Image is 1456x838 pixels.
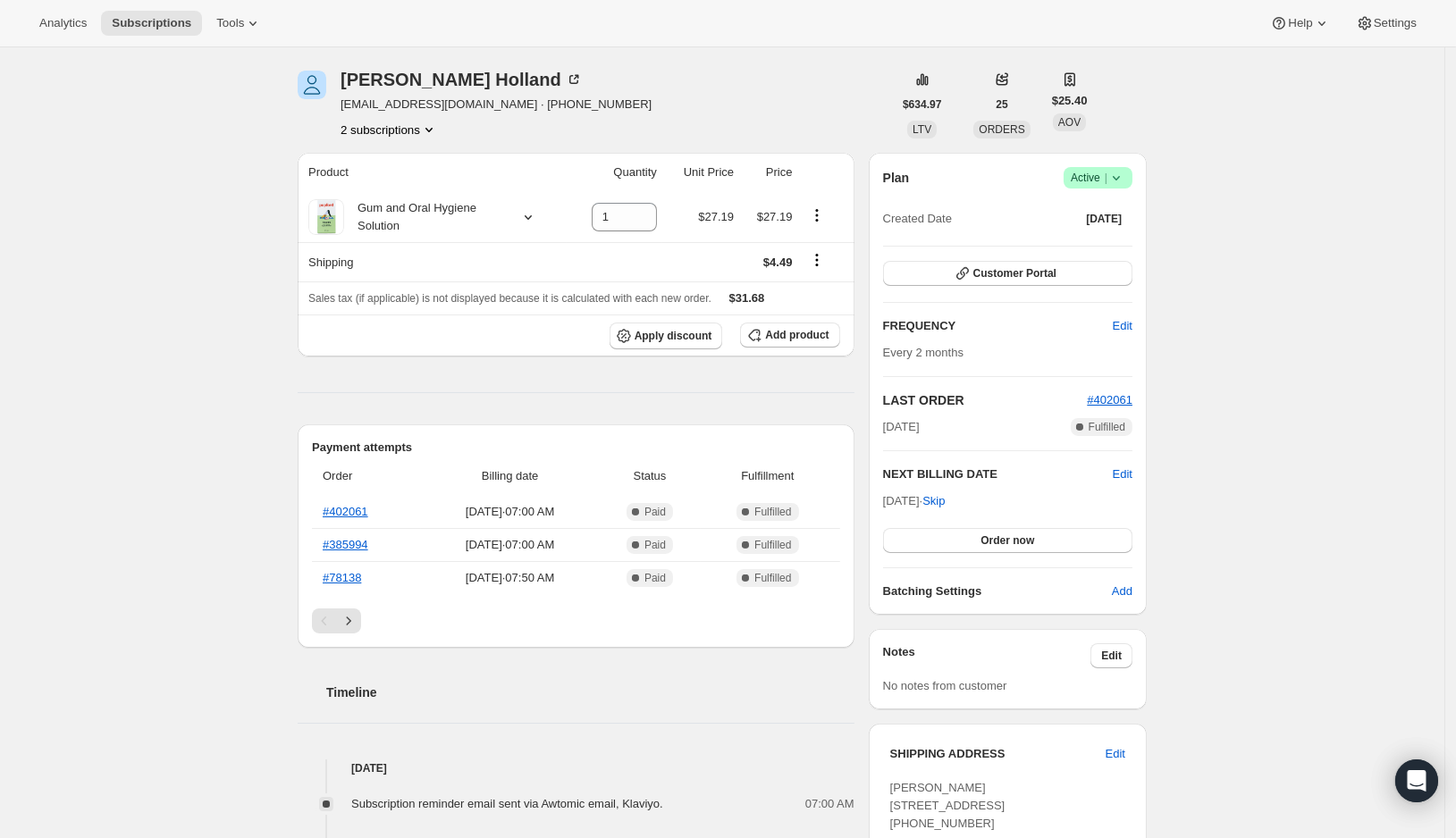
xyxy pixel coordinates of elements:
div: Gum and Oral Hygiene Solution [344,199,505,235]
button: 25 [985,92,1018,117]
span: 07:00 AM [805,795,854,813]
button: Subscriptions [101,11,202,36]
span: [PERSON_NAME] [STREET_ADDRESS] [PHONE_NUMBER] [890,781,1006,830]
th: Shipping [298,242,567,281]
span: Skip [922,492,945,510]
span: Edit [1101,649,1122,663]
button: Customer Portal [883,261,1132,286]
button: Product actions [341,121,438,138]
th: Price [739,153,797,192]
button: Tools [206,11,273,36]
span: Fulfilled [1089,420,1125,434]
button: Next [336,608,361,633]
span: Order now [980,533,1034,548]
h2: FREQUENCY [883,317,1113,335]
span: Fulfilled [754,505,791,519]
span: Fulfillment [706,467,829,485]
span: Settings [1374,16,1417,30]
button: Edit [1113,465,1132,483]
span: Status [604,467,695,485]
a: #385994 [323,538,368,551]
span: Paid [644,505,666,519]
h2: Payment attempts [312,439,840,457]
th: Product [298,153,567,192]
span: LTV [913,123,931,136]
h6: Batching Settings [883,582,1112,600]
span: Help [1288,16,1312,30]
span: David Holland [298,71,326,99]
span: | [1105,171,1107,185]
button: Settings [1345,11,1427,36]
span: $31.68 [729,291,765,305]
span: AOV [1058,116,1081,129]
span: Customer Portal [973,266,1056,281]
h2: NEXT BILLING DATE [883,465,1113,483]
button: Help [1259,11,1341,36]
h2: Plan [883,169,910,187]
span: Edit [1106,745,1125,763]
button: Add [1101,577,1143,606]
h2: Timeline [326,683,854,701]
button: Shipping actions [803,250,831,270]
button: Edit [1095,740,1136,768]
th: Unit Price [662,153,739,192]
span: [DATE] · 07:50 AM [426,569,593,587]
th: Order [312,457,421,496]
span: [DATE] [1086,212,1122,226]
span: [DATE] · [883,494,946,507]
div: Open Intercom Messenger [1395,759,1438,802]
span: [EMAIL_ADDRESS][DOMAIN_NAME] · [PHONE_NUMBER] [341,96,652,113]
a: #402061 [323,505,368,518]
button: Analytics [29,11,97,36]
span: Edit [1113,317,1132,335]
span: [DATE] · 07:00 AM [426,536,593,554]
span: Billing date [426,467,593,485]
button: $634.97 [892,92,952,117]
span: Fulfilled [754,571,791,585]
h2: LAST ORDER [883,391,1088,409]
a: #78138 [323,571,361,584]
button: Edit [1090,643,1132,668]
span: Apply discount [635,329,712,343]
img: product img [308,199,344,235]
span: Subscription reminder email sent via Awtomic email, Klaviyo. [351,797,663,810]
span: Every 2 months [883,346,964,359]
span: ORDERS [979,123,1024,136]
span: Subscriptions [112,16,191,30]
span: $25.40 [1052,92,1088,110]
button: Skip [912,487,955,515]
button: Edit [1102,312,1143,340]
button: [DATE] [1075,206,1132,231]
span: $634.97 [903,97,941,112]
span: $27.19 [698,210,734,223]
span: 25 [996,97,1007,112]
span: Analytics [39,16,87,30]
span: Active [1071,169,1125,187]
button: Apply discount [610,323,723,349]
span: [DATE] · 07:00 AM [426,503,593,521]
button: Order now [883,528,1132,553]
span: Tools [216,16,244,30]
span: $4.49 [763,256,793,269]
span: Sales tax (if applicable) is not displayed because it is calculated with each new order. [308,292,711,305]
span: Created Date [883,210,952,228]
button: #402061 [1087,391,1132,409]
span: $27.19 [757,210,793,223]
span: [DATE] [883,418,920,436]
button: Product actions [803,205,831,225]
span: Add [1112,582,1132,600]
span: No notes from customer [883,679,1007,692]
div: [PERSON_NAME] Holland [341,71,583,88]
h3: SHIPPING ADDRESS [890,745,1106,763]
span: Fulfilled [754,538,791,552]
nav: Pagination [312,608,840,633]
h3: Notes [883,643,1091,668]
span: Paid [644,538,666,552]
a: #402061 [1087,393,1132,406]
span: Paid [644,571,666,585]
button: Add product [740,323,839,348]
span: Add product [765,328,829,342]
h4: [DATE] [298,759,854,777]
